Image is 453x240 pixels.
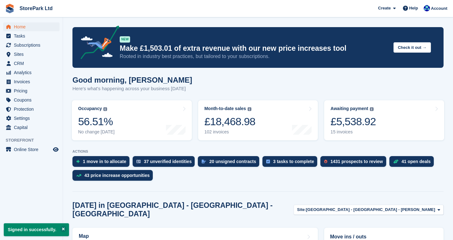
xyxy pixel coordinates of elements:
a: menu [3,50,60,59]
a: Awaiting payment £5,538.92 15 invoices [324,100,444,140]
span: [GEOGRAPHIC_DATA] - [GEOGRAPHIC_DATA] - [PERSON_NAME] [306,207,435,213]
img: task-75834270c22a3079a89374b754ae025e5fb1db73e45f91037f5363f120a921f8.svg [266,160,270,163]
h2: Map [79,233,89,239]
img: price-adjustments-announcement-icon-8257ccfd72463d97f412b2fc003d46551f7dbcb40ab6d574587a9cd5c0d94... [75,26,119,61]
img: prospect-51fa495bee0391a8d652442698ab0144808aea92771e9ea1ae160a38d050c398.svg [324,160,327,163]
img: icon-info-grey-7440780725fd019a000dd9b08b2336e03edf1995a4989e88bcd33f0948082b44.svg [370,107,374,111]
a: menu [3,86,60,95]
span: Settings [14,114,52,123]
span: Analytics [14,68,52,77]
a: 3 tasks to complete [262,156,320,170]
div: 3 tasks to complete [273,159,314,164]
span: Online Store [14,145,52,154]
img: stora-icon-8386f47178a22dfd0bd8f6a31ec36ba5ce8667c1dd55bd0f319d3a0aa187defe.svg [5,4,14,13]
a: 43 price increase opportunities [72,170,156,184]
a: menu [3,123,60,132]
span: Account [431,5,447,12]
div: 41 open deals [402,159,431,164]
a: menu [3,59,60,68]
span: Invoices [14,77,52,86]
p: Signed in successfully. [4,223,69,236]
p: Rooted in industry best practices, but tailored to your subscriptions. [120,53,388,60]
p: ACTIONS [72,149,444,154]
p: Here's what's happening across your business [DATE] [72,85,192,92]
img: deal-1b604bf984904fb50ccaf53a9ad4b4a5d6e5aea283cecdc64d6e3604feb123c2.svg [393,159,399,164]
a: 1 move in to allocate [72,156,133,170]
div: No change [DATE] [78,129,115,135]
a: menu [3,105,60,114]
span: Site: [297,207,306,213]
div: 37 unverified identities [144,159,192,164]
a: menu [3,77,60,86]
span: Help [409,5,418,11]
span: Pricing [14,86,52,95]
span: CRM [14,59,52,68]
img: Donna [424,5,430,11]
a: 41 open deals [389,156,437,170]
a: 20 unsigned contracts [198,156,262,170]
div: NEW [120,36,130,43]
img: price_increase_opportunities-93ffe204e8149a01c8c9dc8f82e8f89637d9d84a8eef4429ea346261dce0b2c0.svg [76,174,81,177]
a: menu [3,96,60,104]
a: Preview store [52,146,60,153]
div: 20 unsigned contracts [209,159,256,164]
span: Subscriptions [14,41,52,50]
img: move_ins_to_allocate_icon-fdf77a2bb77ea45bf5b3d319d69a93e2d87916cf1d5bf7949dd705db3b84f3ca.svg [76,160,80,163]
div: Awaiting payment [330,106,368,111]
div: Occupancy [78,106,102,111]
div: 56.51% [78,115,115,128]
div: £18,468.98 [204,115,255,128]
div: 43 price increase opportunities [84,173,150,178]
span: Protection [14,105,52,114]
div: 102 invoices [204,129,255,135]
span: Sites [14,50,52,59]
span: Home [14,22,52,31]
a: 37 unverified identities [133,156,198,170]
img: icon-info-grey-7440780725fd019a000dd9b08b2336e03edf1995a4989e88bcd33f0948082b44.svg [248,107,251,111]
img: contract_signature_icon-13c848040528278c33f63329250d36e43548de30e8caae1d1a13099fd9432cc5.svg [202,160,206,163]
img: icon-info-grey-7440780725fd019a000dd9b08b2336e03edf1995a4989e88bcd33f0948082b44.svg [103,107,107,111]
div: 1 move in to allocate [83,159,126,164]
div: 1431 prospects to review [330,159,383,164]
a: 1431 prospects to review [320,156,389,170]
div: Month-to-date sales [204,106,246,111]
div: 15 invoices [330,129,376,135]
span: Coupons [14,96,52,104]
a: menu [3,145,60,154]
a: menu [3,114,60,123]
a: StorePark Ltd [17,3,55,14]
a: menu [3,22,60,31]
span: Storefront [6,137,63,143]
button: Check it out → [393,42,431,53]
a: Month-to-date sales £18,468.98 102 invoices [198,100,318,140]
a: Occupancy 56.51% No change [DATE] [72,100,192,140]
p: Make £1,503.01 of extra revenue with our new price increases tool [120,44,388,53]
span: Create [378,5,391,11]
a: menu [3,32,60,40]
a: menu [3,68,60,77]
button: Site: [GEOGRAPHIC_DATA] - [GEOGRAPHIC_DATA] - [PERSON_NAME] [294,205,444,215]
h2: [DATE] in [GEOGRAPHIC_DATA] - [GEOGRAPHIC_DATA] - [GEOGRAPHIC_DATA] [72,201,294,218]
span: Capital [14,123,52,132]
h1: Good morning, [PERSON_NAME] [72,76,192,84]
img: verify_identity-adf6edd0f0f0b5bbfe63781bf79b02c33cf7c696d77639b501bdc392416b5a36.svg [136,160,141,163]
div: £5,538.92 [330,115,376,128]
span: Tasks [14,32,52,40]
a: menu [3,41,60,50]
